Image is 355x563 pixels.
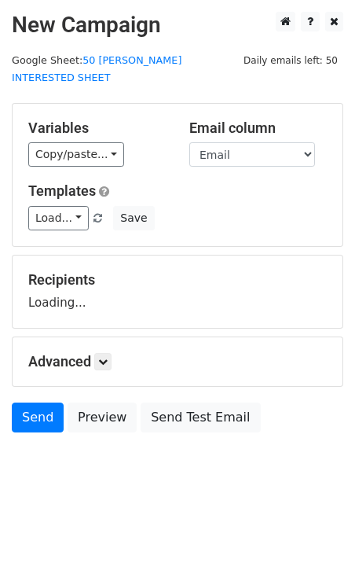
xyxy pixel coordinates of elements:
h5: Variables [28,120,166,137]
a: Daily emails left: 50 [238,54,343,66]
h5: Recipients [28,271,327,289]
a: 50 [PERSON_NAME] INTERESTED SHEET [12,54,181,84]
a: Send [12,403,64,432]
a: Copy/paste... [28,142,124,167]
h5: Advanced [28,353,327,370]
h5: Email column [189,120,327,137]
a: Preview [68,403,137,432]
a: Load... [28,206,89,230]
a: Send Test Email [141,403,260,432]
small: Google Sheet: [12,54,181,84]
span: Daily emails left: 50 [238,52,343,69]
div: Loading... [28,271,327,312]
h2: New Campaign [12,12,343,39]
a: Templates [28,182,96,199]
button: Save [113,206,154,230]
